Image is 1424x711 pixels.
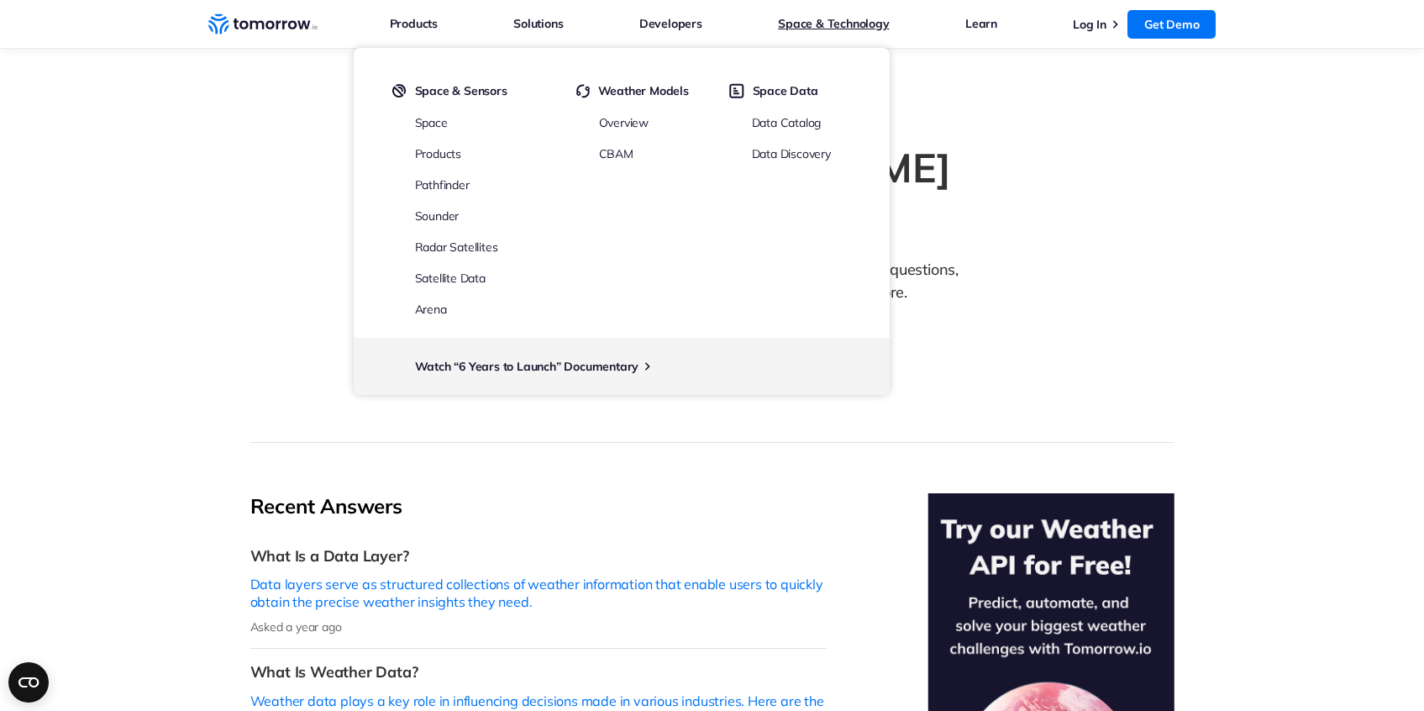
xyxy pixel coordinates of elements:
[415,146,461,161] a: Products
[390,13,438,34] a: Products
[599,146,633,161] a: CBAM
[576,83,590,98] img: cycled.svg
[415,240,498,255] a: Radar Satellites
[250,493,827,519] h2: Recent Answers
[1073,17,1106,32] a: Log In
[415,359,639,374] a: Watch “6 Years to Launch” Documentary
[965,13,997,34] a: Learn
[392,83,407,98] img: satelight.svg
[208,12,318,37] a: Home link
[1127,10,1216,39] a: Get Demo
[599,115,649,130] a: Overview
[513,13,563,34] a: Solutions
[778,13,889,34] a: Space & Technology
[752,115,822,130] a: Data Catalog
[639,13,702,34] a: Developers
[415,302,447,317] a: Arena
[415,115,448,130] a: Space
[415,83,507,98] span: Space & Sensors
[598,83,689,98] span: Weather Models
[8,662,49,703] button: Open CMP widget
[415,271,486,286] a: Satellite Data
[250,576,827,611] p: Data layers serve as structured collections of weather information that enable users to quickly o...
[250,546,827,566] h3: What Is a Data Layer?
[250,533,827,649] a: What Is a Data Layer?Data layers serve as structured collections of weather information that enab...
[752,146,831,161] a: Data Discovery
[729,83,744,98] img: space-data.svg
[415,177,470,192] a: Pathfinder
[753,83,818,98] span: Space Data
[250,619,827,635] p: Asked a year ago
[250,662,827,682] h3: What Is Weather Data?
[415,208,460,224] a: Sounder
